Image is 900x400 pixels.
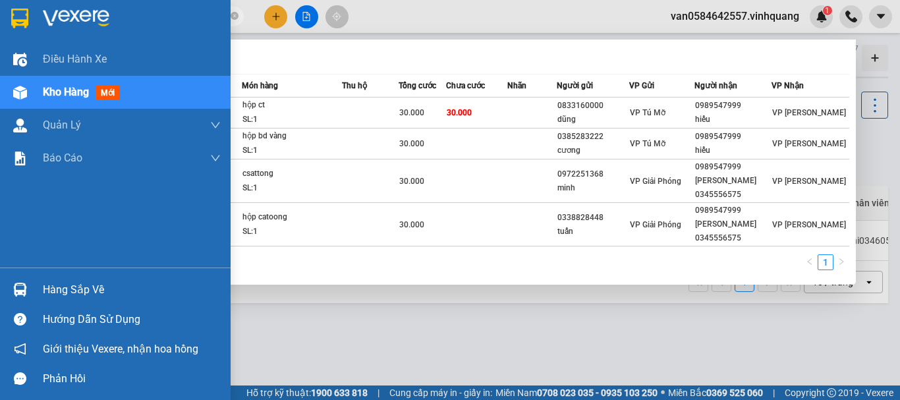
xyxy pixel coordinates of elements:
[399,81,436,90] span: Tổng cước
[629,81,654,90] span: VP Gửi
[557,81,593,90] span: Người gửi
[695,113,772,127] div: hiếu
[43,369,221,389] div: Phản hồi
[557,144,629,157] div: cương
[231,12,239,20] span: close-circle
[13,283,27,297] img: warehouse-icon
[43,150,82,166] span: Báo cáo
[242,167,341,181] div: csattong
[802,254,818,270] li: Previous Page
[772,139,846,148] span: VP [PERSON_NAME]
[14,313,26,326] span: question-circle
[557,167,629,181] div: 0972251368
[210,120,221,130] span: down
[447,108,472,117] span: 30.000
[833,254,849,270] li: Next Page
[43,310,221,329] div: Hướng dẫn sử dụng
[446,81,485,90] span: Chưa cước
[210,153,221,163] span: down
[242,98,341,113] div: hộp ct
[630,220,681,229] span: VP Giải Phóng
[772,108,846,117] span: VP [PERSON_NAME]
[772,177,846,186] span: VP [PERSON_NAME]
[806,258,814,266] span: left
[14,343,26,355] span: notification
[242,225,341,239] div: SL: 1
[630,177,681,186] span: VP Giải Phóng
[557,211,629,225] div: 0338828448
[802,254,818,270] button: left
[399,177,424,186] span: 30.000
[630,108,665,117] span: VP Tú Mỡ
[557,130,629,144] div: 0385283222
[557,181,629,195] div: minh
[772,81,804,90] span: VP Nhận
[695,99,772,113] div: 0989547999
[695,204,772,217] div: 0989547999
[557,99,629,113] div: 0833160000
[399,108,424,117] span: 30.000
[11,9,28,28] img: logo-vxr
[507,81,526,90] span: Nhãn
[13,119,27,132] img: warehouse-icon
[399,220,424,229] span: 30.000
[695,174,772,202] div: [PERSON_NAME] 0345556575
[13,86,27,100] img: warehouse-icon
[695,144,772,157] div: hiếu
[557,225,629,239] div: tuấn
[242,144,341,158] div: SL: 1
[837,258,845,266] span: right
[557,113,629,127] div: dũng
[833,254,849,270] button: right
[43,117,81,133] span: Quản Lý
[630,139,665,148] span: VP Tú Mỡ
[695,160,772,174] div: 0989547999
[695,130,772,144] div: 0989547999
[818,255,833,270] a: 1
[231,11,239,23] span: close-circle
[96,86,120,100] span: mới
[695,217,772,245] div: [PERSON_NAME] 0345556575
[43,86,89,98] span: Kho hàng
[242,81,278,90] span: Món hàng
[14,372,26,385] span: message
[242,113,341,127] div: SL: 1
[694,81,737,90] span: Người nhận
[342,81,367,90] span: Thu hộ
[43,341,198,357] span: Giới thiệu Vexere, nhận hoa hồng
[242,129,341,144] div: hộp bd vàng
[43,280,221,300] div: Hàng sắp về
[772,220,846,229] span: VP [PERSON_NAME]
[13,152,27,165] img: solution-icon
[13,53,27,67] img: warehouse-icon
[242,181,341,196] div: SL: 1
[242,210,341,225] div: hộp catoong
[399,139,424,148] span: 30.000
[43,51,107,67] span: Điều hành xe
[818,254,833,270] li: 1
